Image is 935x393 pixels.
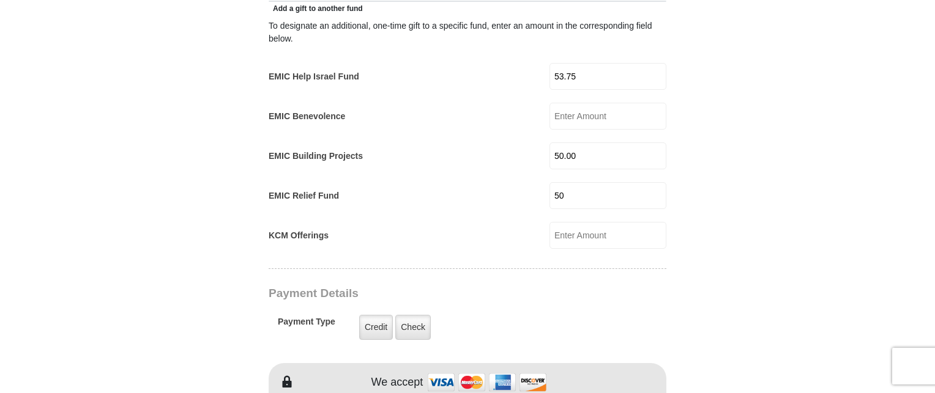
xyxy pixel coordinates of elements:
h4: We accept [371,376,423,389]
input: Enter Amount [549,142,666,169]
span: Add a gift to another fund [269,4,363,13]
input: Enter Amount [549,222,666,249]
input: Enter Amount [549,182,666,209]
input: Enter Amount [549,103,666,130]
label: KCM Offerings [269,229,329,242]
label: Credit [359,315,393,340]
h5: Payment Type [278,317,335,333]
label: EMIC Building Projects [269,150,363,163]
div: To designate an additional, one-time gift to a specific fund, enter an amount in the correspondin... [269,20,666,45]
label: EMIC Relief Fund [269,189,339,202]
input: Enter Amount [549,63,666,90]
h3: Payment Details [269,287,581,301]
label: Check [395,315,431,340]
label: EMIC Benevolence [269,110,345,123]
label: EMIC Help Israel Fund [269,70,359,83]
